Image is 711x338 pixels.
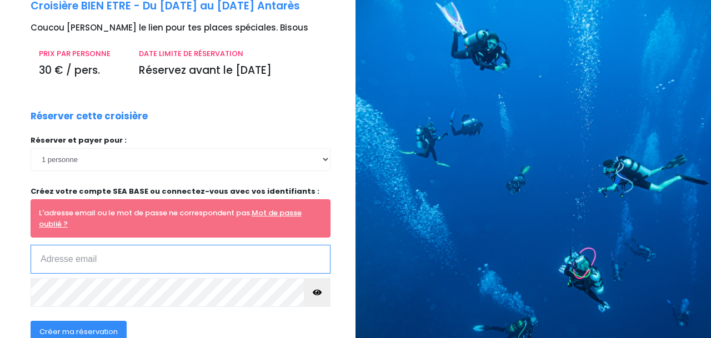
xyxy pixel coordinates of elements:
[39,208,302,229] a: Mot de passe oublié ?
[31,245,331,274] input: Adresse email
[139,63,322,79] p: Réservez avant le [DATE]
[31,109,148,124] p: Réserver cette croisière
[39,48,122,59] p: PRIX PAR PERSONNE
[31,22,347,34] p: Coucou [PERSON_NAME] le lien pour tes places spéciales. Bisous
[139,48,322,59] p: DATE LIMITE DE RÉSERVATION
[31,186,331,197] p: Créez votre compte SEA BASE ou connectez-vous avec vos identifiants :
[31,135,331,146] p: Réserver et payer pour :
[31,199,331,238] div: L'adresse email ou le mot de passe ne correspondent pas.
[39,63,122,79] p: 30 € / pers.
[39,326,118,337] span: Créer ma réservation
